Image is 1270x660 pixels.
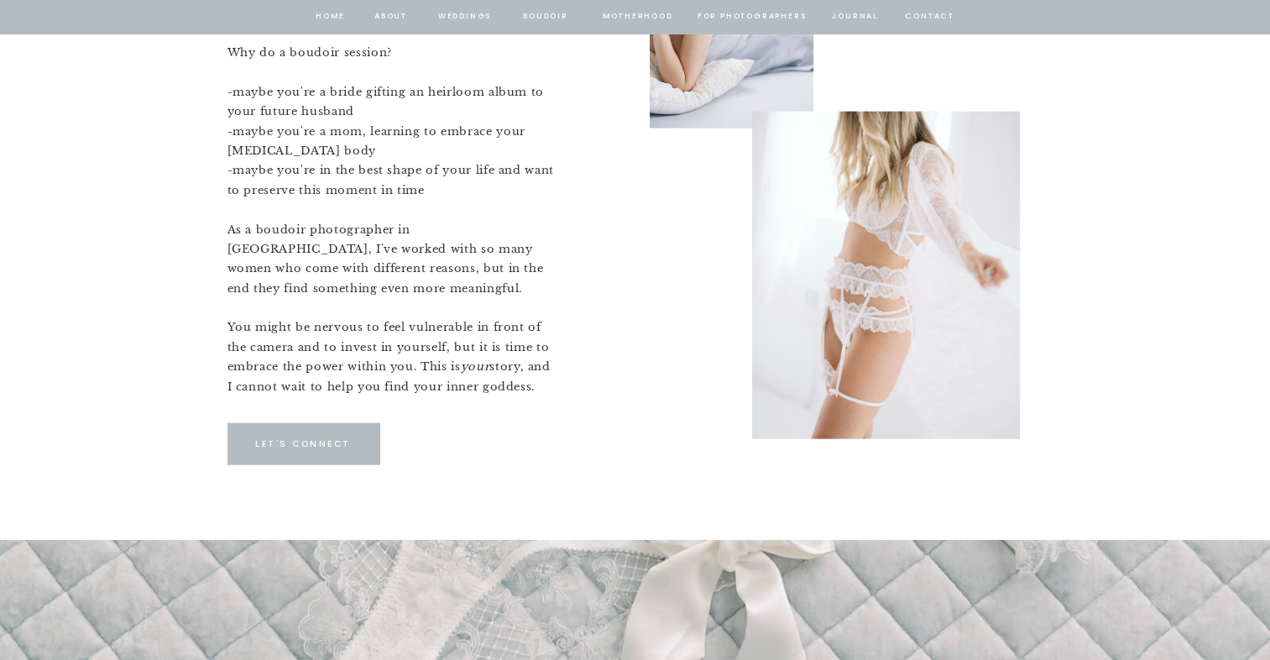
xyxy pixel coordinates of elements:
[829,9,881,24] a: journal
[903,9,957,24] a: contact
[461,359,490,374] i: your
[698,9,807,24] a: for photographers
[227,437,380,452] a: Let's Connect
[315,9,347,24] a: home
[522,9,570,24] a: BOUDOIR
[374,9,409,24] a: about
[603,9,672,24] a: Motherhood
[227,43,559,401] p: Why do a boudoir session? -maybe you're a bride gifting an heirloom album to your future husband ...
[436,9,494,24] a: Weddings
